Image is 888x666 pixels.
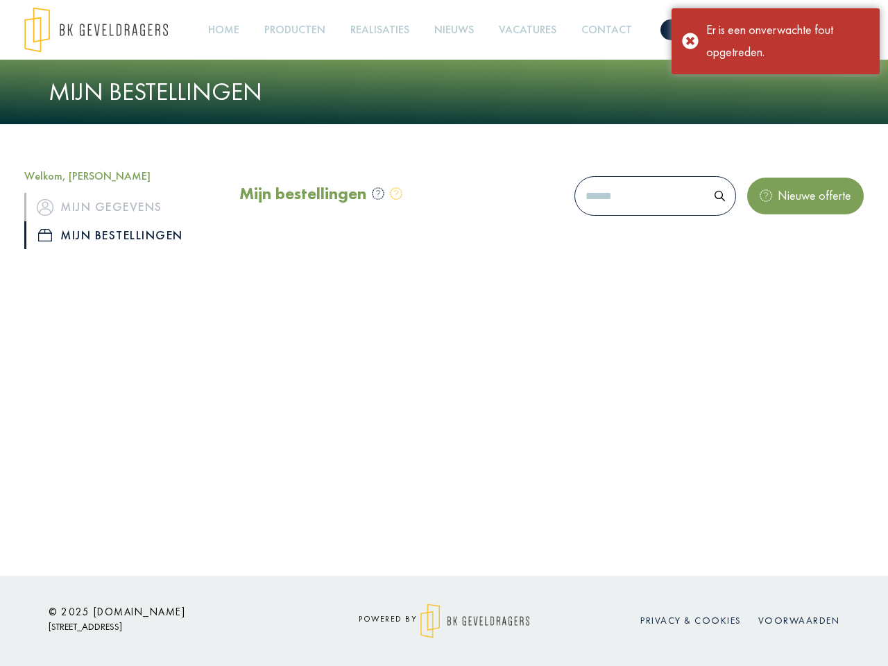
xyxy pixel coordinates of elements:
h2: Mijn bestellingen [239,184,366,204]
span: Nieuwe offerte [772,187,851,203]
img: logo [420,604,529,638]
a: Contact [576,15,638,46]
img: logo [24,7,168,53]
img: icon [37,199,53,216]
h6: © 2025 [DOMAIN_NAME] [49,606,298,618]
img: icon [38,229,52,241]
a: Home [203,15,245,46]
div: powered by [319,604,569,638]
h1: Mijn bestellingen [49,77,839,107]
a: Realisaties [345,15,415,46]
div: Er is een onverwachte fout opgetreden. [706,19,869,64]
h5: Welkom, [PERSON_NAME] [24,169,219,182]
img: search.svg [715,191,725,201]
button: Nieuwe offerte [747,178,864,214]
a: Nieuws [429,15,479,46]
a: iconMijn bestellingen [24,221,219,249]
a: Voorwaarden [758,614,840,626]
a: iconMijn gegevens [24,193,219,221]
p: [STREET_ADDRESS] [49,618,298,635]
a: Offerte [660,19,728,40]
a: Producten [259,15,331,46]
a: Vacatures [493,15,562,46]
a: Privacy & cookies [640,614,742,626]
